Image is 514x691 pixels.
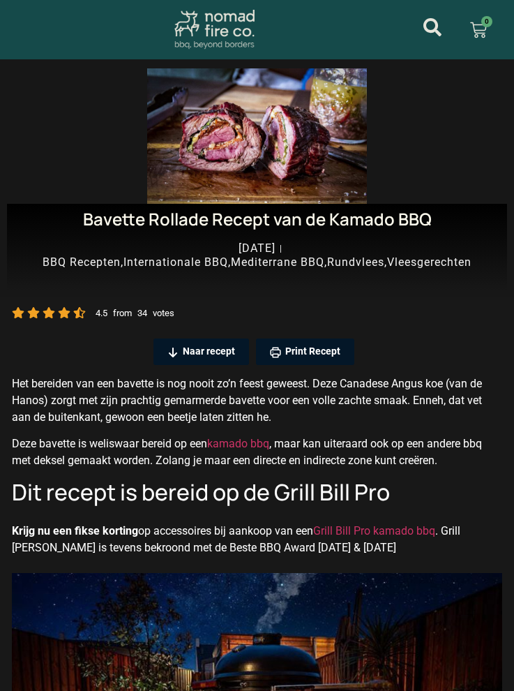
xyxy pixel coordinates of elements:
[43,255,121,269] a: BBQ Recepten
[387,255,471,269] a: Vleesgerechten
[137,308,147,318] small: 34
[12,523,502,556] p: op accessoires bij aankoop van een . Grill [PERSON_NAME] is tevens bekroond met de Beste BBQ Awar...
[423,18,441,36] a: mijn account
[7,68,507,215] img: bavette rollade recept kamado bbq 15
[96,308,107,318] small: 4.5
[12,436,502,469] p: Deze bavette is weliswaar bereid op een , maar kan uiteraard ook op een andere bbq met deksel gem...
[14,211,500,228] h1: Bavette Rollade Recept van de Kamado BBQ
[239,242,275,255] a: [DATE]
[174,10,255,50] img: Nomad Fire Co
[153,339,249,364] a: Naar recept
[12,524,138,537] strong: Krijg nu een fikse korting
[313,524,435,537] a: Grill Bill Pro kamado bbq
[453,13,504,47] a: 0
[481,16,492,27] span: 0
[327,255,384,269] a: Rundvlees
[113,308,132,318] small: from
[12,376,502,426] p: Het bereiden van een bavette is nog nooit zo’n feest geweest. Deze Canadese Angus koe (van de Han...
[123,255,228,269] a: Internationale BBQ
[256,339,354,364] a: Print Recept
[153,308,174,318] small: votes
[43,255,471,269] span: , , , ,
[12,479,502,505] h3: Dit recept is bereid op de Grill Bill Pro
[207,437,269,450] a: kamado bbq
[231,255,324,269] a: Mediterrane BBQ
